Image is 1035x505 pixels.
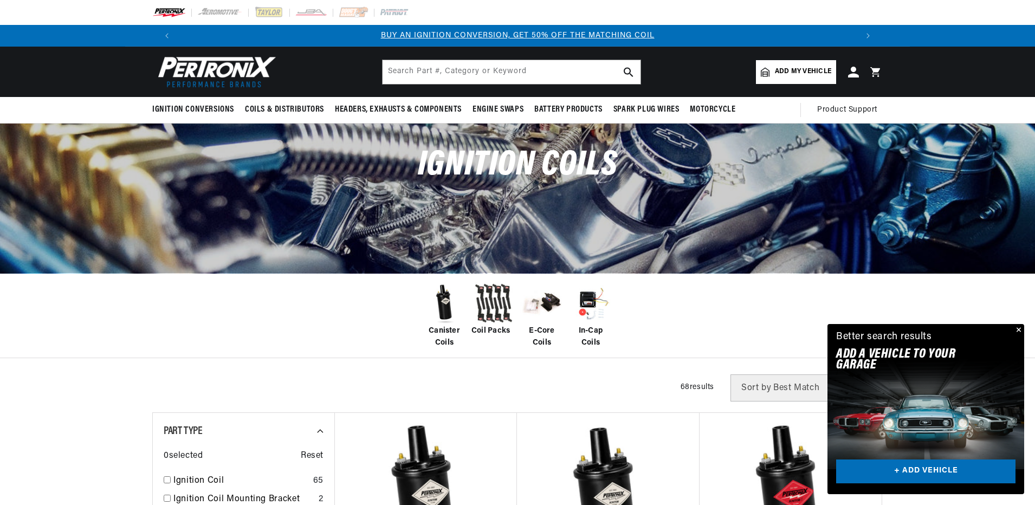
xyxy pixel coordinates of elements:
a: Canister Coils Canister Coils [423,282,466,349]
span: Add my vehicle [775,67,831,77]
span: Canister Coils [423,325,466,349]
span: Sort by [741,384,771,392]
span: Battery Products [534,104,603,115]
summary: Coils & Distributors [240,97,329,122]
span: Coils & Distributors [245,104,324,115]
summary: Battery Products [529,97,608,122]
img: Canister Coils [423,282,466,325]
div: Announcement [178,30,857,42]
summary: Motorcycle [684,97,741,122]
span: Product Support [817,104,877,116]
button: search button [617,60,641,84]
div: Better search results [836,329,932,345]
slideshow-component: Translation missing: en.sections.announcements.announcement_bar [125,25,910,47]
select: Sort by [730,374,872,402]
input: Search Part #, Category or Keyword [383,60,641,84]
span: 68 results [681,383,714,391]
summary: Engine Swaps [467,97,529,122]
a: E-Core Coils E-Core Coils [520,282,564,349]
div: 1 of 3 [178,30,857,42]
button: Close [1011,324,1024,337]
summary: Spark Plug Wires [608,97,685,122]
span: Ignition Conversions [152,104,234,115]
a: + ADD VEHICLE [836,459,1015,484]
summary: Ignition Conversions [152,97,240,122]
span: Coil Packs [471,325,510,337]
button: Translation missing: en.sections.announcements.previous_announcement [156,25,178,47]
span: Headers, Exhausts & Components [335,104,462,115]
button: Translation missing: en.sections.announcements.next_announcement [857,25,879,47]
img: In-Cap Coils [569,282,612,325]
span: Motorcycle [690,104,735,115]
span: E-Core Coils [520,325,564,349]
a: Add my vehicle [756,60,836,84]
img: E-Core Coils [520,282,564,325]
a: In-Cap Coils In-Cap Coils [569,282,612,349]
span: Spark Plug Wires [613,104,680,115]
img: Coil Packs [471,282,515,325]
span: Reset [301,449,324,463]
span: In-Cap Coils [569,325,612,349]
h2: Add A VEHICLE to your garage [836,349,988,371]
div: 65 [313,474,324,488]
span: Engine Swaps [473,104,523,115]
summary: Product Support [817,97,883,123]
span: 0 selected [164,449,203,463]
span: Part Type [164,426,202,437]
a: Coil Packs Coil Packs [471,282,515,337]
img: Pertronix [152,53,277,90]
a: BUY AN IGNITION CONVERSION, GET 50% OFF THE MATCHING COIL [381,31,655,40]
summary: Headers, Exhausts & Components [329,97,467,122]
span: Ignition Coils [418,148,617,183]
a: Ignition Coil [173,474,309,488]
